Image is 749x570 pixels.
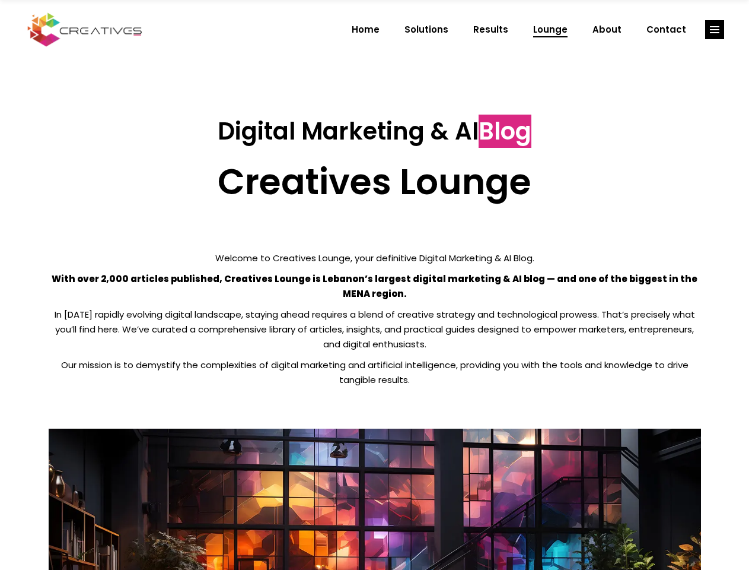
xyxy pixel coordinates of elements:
p: Our mission is to demystify the complexities of digital marketing and artificial intelligence, pr... [49,357,701,387]
a: Lounge [521,14,580,45]
img: Creatives [25,11,145,48]
p: In [DATE] rapidly evolving digital landscape, staying ahead requires a blend of creative strategy... [49,307,701,351]
span: Lounge [533,14,568,45]
a: Home [339,14,392,45]
p: Welcome to Creatives Lounge, your definitive Digital Marketing & AI Blog. [49,251,701,265]
a: Solutions [392,14,461,45]
span: Results [473,14,508,45]
a: Contact [634,14,699,45]
h2: Creatives Lounge [49,160,701,203]
span: Home [352,14,380,45]
span: Solutions [404,14,448,45]
span: Contact [646,14,686,45]
span: About [592,14,621,45]
a: About [580,14,634,45]
h3: Digital Marketing & AI [49,117,701,145]
span: Blog [479,115,531,148]
strong: With over 2,000 articles published, Creatives Lounge is Lebanon’s largest digital marketing & AI ... [52,273,697,300]
a: link [705,20,724,39]
a: Results [461,14,521,45]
